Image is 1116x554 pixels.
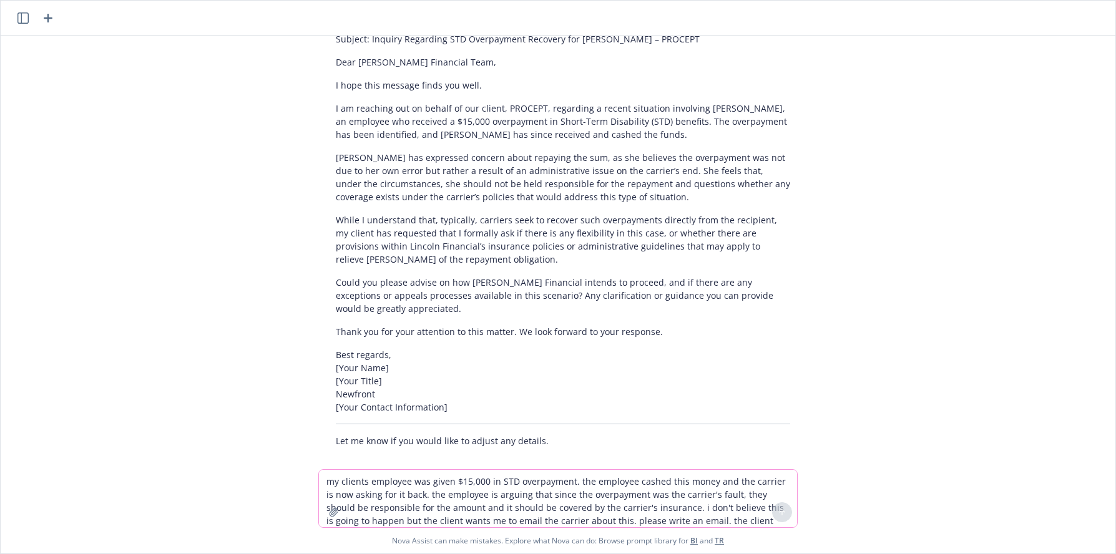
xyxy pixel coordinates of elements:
[690,535,698,546] a: BI
[336,102,790,141] p: I am reaching out on behalf of our client, PROCEPT, regarding a recent situation involving [PERSO...
[336,56,790,69] p: Dear [PERSON_NAME] Financial Team,
[336,434,790,447] p: Let me know if you would like to adjust any details.
[336,276,790,315] p: Could you please advise on how [PERSON_NAME] Financial intends to proceed, and if there are any e...
[336,32,790,46] p: Subject: Inquiry Regarding STD Overpayment Recovery for [PERSON_NAME] – PROCEPT
[336,348,790,414] p: Best regards, [Your Name] [Your Title] Newfront [Your Contact Information]
[336,213,790,266] p: While I understand that, typically, carriers seek to recover such overpayments directly from the ...
[336,151,790,203] p: [PERSON_NAME] has expressed concern about repaying the sum, as she believes the overpayment was n...
[336,79,790,92] p: I hope this message finds you well.
[392,528,724,553] span: Nova Assist can make mistakes. Explore what Nova can do: Browse prompt library for and
[336,325,790,338] p: Thank you for your attention to this matter. We look forward to your response.
[715,535,724,546] a: TR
